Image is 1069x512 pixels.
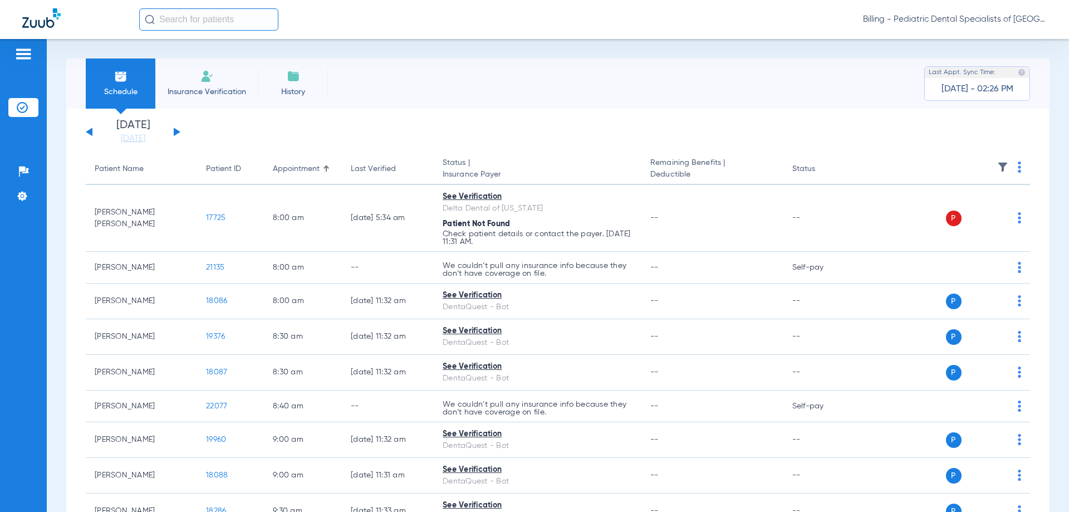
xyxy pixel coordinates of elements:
[783,391,859,422] td: Self-pay
[100,133,166,144] a: [DATE]
[342,252,434,284] td: --
[443,301,632,313] div: DentaQuest - Bot
[100,120,166,144] li: [DATE]
[342,391,434,422] td: --
[993,434,1004,445] img: x.svg
[86,185,197,252] td: [PERSON_NAME] [PERSON_NAME]
[650,436,659,443] span: --
[264,422,342,458] td: 9:00 AM
[351,163,425,175] div: Last Verified
[650,214,659,222] span: --
[342,185,434,252] td: [DATE] 5:34 AM
[1018,367,1021,378] img: group-dot-blue.svg
[273,163,333,175] div: Appointment
[206,163,241,175] div: Patient ID
[443,191,632,203] div: See Verification
[206,402,227,410] span: 22077
[783,422,859,458] td: --
[434,154,641,185] th: Status |
[783,154,859,185] th: Status
[443,203,632,214] div: Delta Dental of [US_STATE]
[993,262,1004,273] img: x.svg
[86,284,197,319] td: [PERSON_NAME]
[86,319,197,355] td: [PERSON_NAME]
[946,365,962,381] span: P
[264,284,342,319] td: 8:00 AM
[267,86,320,97] span: History
[863,14,1047,25] span: Billing - Pediatric Dental Specialists of [GEOGRAPHIC_DATA]
[206,333,225,340] span: 19376
[993,331,1004,342] img: x.svg
[997,162,1008,173] img: filter.svg
[783,252,859,284] td: Self-pay
[273,163,320,175] div: Appointment
[287,70,300,83] img: History
[114,70,128,83] img: Schedule
[206,264,224,271] span: 21135
[1018,295,1021,306] img: group-dot-blue.svg
[351,163,396,175] div: Last Verified
[86,252,197,284] td: [PERSON_NAME]
[264,355,342,391] td: 8:30 AM
[929,67,996,78] span: Last Appt. Sync Time:
[650,297,659,305] span: --
[206,297,227,305] span: 18086
[993,295,1004,306] img: x.svg
[95,163,144,175] div: Patient Name
[200,70,214,83] img: Manual Insurance Verification
[95,163,188,175] div: Patient Name
[86,391,197,422] td: [PERSON_NAME]
[22,8,61,28] img: Zuub Logo
[993,212,1004,223] img: x.svg
[443,440,632,452] div: DentaQuest - Bot
[993,470,1004,481] img: x.svg
[443,476,632,487] div: DentaQuest - Bot
[650,333,659,340] span: --
[443,428,632,440] div: See Verification
[443,464,632,476] div: See Verification
[86,458,197,494] td: [PERSON_NAME]
[1018,162,1021,173] img: group-dot-blue.svg
[1018,69,1026,76] img: last sync help info
[14,47,32,61] img: hamburger-icon
[443,220,510,228] span: Patient Not Found
[86,422,197,458] td: [PERSON_NAME]
[443,262,632,277] p: We couldn’t pull any insurance info because they don’t have coverage on file.
[342,355,434,391] td: [DATE] 11:32 AM
[206,163,255,175] div: Patient ID
[946,329,962,345] span: P
[1018,331,1021,342] img: group-dot-blue.svg
[443,373,632,384] div: DentaQuest - Bot
[993,401,1004,412] img: x.svg
[86,355,197,391] td: [PERSON_NAME]
[946,432,962,448] span: P
[264,458,342,494] td: 9:00 AM
[783,319,859,355] td: --
[650,264,659,271] span: --
[443,290,632,301] div: See Verification
[443,325,632,337] div: See Verification
[650,368,659,376] span: --
[443,230,632,246] p: Check patient details or contact the payer. [DATE] 11:31 AM.
[650,169,774,181] span: Deductible
[206,214,225,222] span: 17725
[206,368,227,376] span: 18087
[139,8,278,31] input: Search for patients
[641,154,783,185] th: Remaining Benefits |
[783,458,859,494] td: --
[264,185,342,252] td: 8:00 AM
[1013,459,1069,512] iframe: Chat Widget
[206,471,228,479] span: 18088
[783,355,859,391] td: --
[164,86,250,97] span: Insurance Verification
[342,422,434,458] td: [DATE] 11:32 AM
[650,471,659,479] span: --
[94,86,147,97] span: Schedule
[206,436,226,443] span: 19960
[946,294,962,309] span: P
[443,361,632,373] div: See Verification
[264,391,342,422] td: 8:40 AM
[946,468,962,484] span: P
[650,402,659,410] span: --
